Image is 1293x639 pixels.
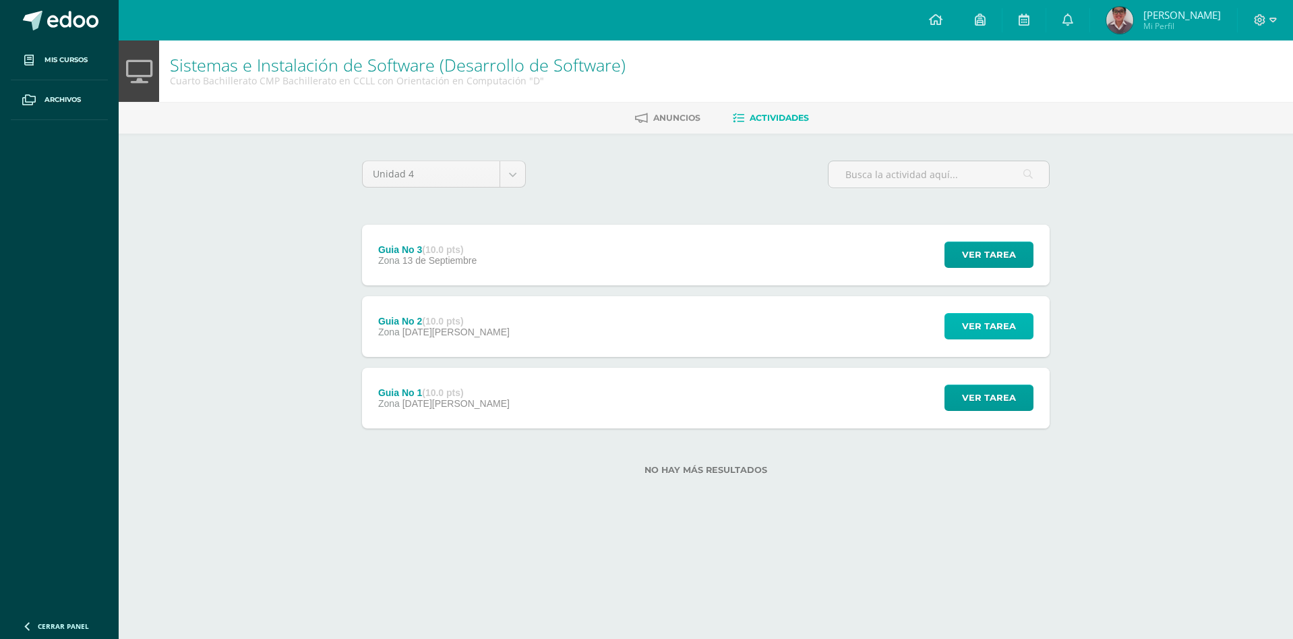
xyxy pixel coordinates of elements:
strong: (10.0 pts) [422,316,463,327]
span: Archivos [44,94,81,105]
a: Unidad 4 [363,161,525,187]
input: Busca la actividad aquí... [829,161,1049,188]
span: 13 de Septiembre [402,255,477,266]
span: Cerrar panel [38,621,89,631]
span: Actividades [750,113,809,123]
button: Ver tarea [944,313,1033,339]
div: Guia No 2 [378,316,510,327]
button: Ver tarea [944,385,1033,411]
label: No hay más resultados [362,465,1050,475]
div: Guia No 1 [378,387,510,398]
strong: (10.0 pts) [422,244,463,255]
span: Mi Perfil [1143,20,1221,32]
a: Actividades [733,107,809,129]
span: Ver tarea [962,314,1016,339]
a: Archivos [11,80,108,120]
span: [DATE][PERSON_NAME] [402,398,510,409]
span: Unidad 4 [373,161,489,187]
a: Sistemas e Instalación de Software (Desarrollo de Software) [170,53,626,76]
div: Cuarto Bachillerato CMP Bachillerato en CCLL con Orientación en Computación 'D' [170,74,626,87]
a: Mis cursos [11,40,108,80]
span: Anuncios [653,113,700,123]
span: Zona [378,398,400,409]
img: 9ff29071dadff2443d3fc9e4067af210.png [1106,7,1133,34]
h1: Sistemas e Instalación de Software (Desarrollo de Software) [170,55,626,74]
strong: (10.0 pts) [422,387,463,398]
a: Anuncios [635,107,700,129]
button: Ver tarea [944,242,1033,268]
span: [DATE][PERSON_NAME] [402,327,510,337]
span: Zona [378,327,400,337]
span: Mis cursos [44,55,88,65]
span: Ver tarea [962,385,1016,410]
span: [PERSON_NAME] [1143,8,1221,22]
div: Guia No 3 [378,244,477,255]
span: Ver tarea [962,242,1016,267]
span: Zona [378,255,400,266]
